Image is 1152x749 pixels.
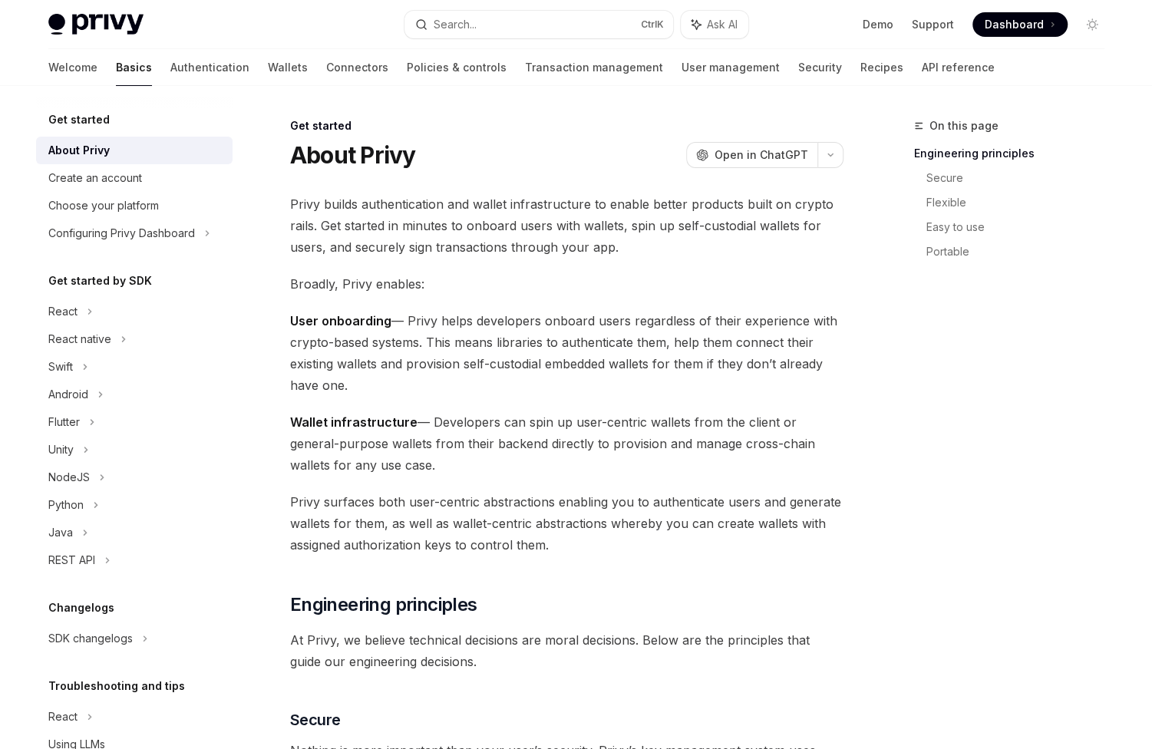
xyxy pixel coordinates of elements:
[407,49,507,86] a: Policies & controls
[404,11,673,38] button: Search...CtrlK
[926,239,1117,264] a: Portable
[48,523,73,542] div: Java
[682,49,780,86] a: User management
[48,169,142,187] div: Create an account
[1080,12,1104,37] button: Toggle dark mode
[326,49,388,86] a: Connectors
[290,273,843,295] span: Broadly, Privy enables:
[926,215,1117,239] a: Easy to use
[972,12,1068,37] a: Dashboard
[290,592,477,617] span: Engineering principles
[290,411,843,476] span: — Developers can spin up user-centric wallets from the client or general-purpose wallets from the...
[290,491,843,556] span: Privy surfaces both user-centric abstractions enabling you to authenticate users and generate wal...
[48,708,78,726] div: React
[798,49,842,86] a: Security
[48,111,110,129] h5: Get started
[48,440,74,459] div: Unity
[290,414,418,430] strong: Wallet infrastructure
[914,141,1117,166] a: Engineering principles
[48,49,97,86] a: Welcome
[48,330,111,348] div: React native
[860,49,903,86] a: Recipes
[985,17,1044,32] span: Dashboard
[912,17,954,32] a: Support
[681,11,748,38] button: Ask AI
[290,141,416,169] h1: About Privy
[707,17,738,32] span: Ask AI
[268,49,308,86] a: Wallets
[863,17,893,32] a: Demo
[434,15,477,34] div: Search...
[926,166,1117,190] a: Secure
[290,193,843,258] span: Privy builds authentication and wallet infrastructure to enable better products built on crypto r...
[290,310,843,396] span: — Privy helps developers onboard users regardless of their experience with crypto-based systems. ...
[48,413,80,431] div: Flutter
[116,49,152,86] a: Basics
[36,192,233,219] a: Choose your platform
[48,468,90,487] div: NodeJS
[48,677,185,695] h5: Troubleshooting and tips
[715,147,808,163] span: Open in ChatGPT
[36,137,233,164] a: About Privy
[48,196,159,215] div: Choose your platform
[48,14,144,35] img: light logo
[48,551,95,569] div: REST API
[641,18,664,31] span: Ctrl K
[48,358,73,376] div: Swift
[170,49,249,86] a: Authentication
[290,313,391,328] strong: User onboarding
[525,49,663,86] a: Transaction management
[48,302,78,321] div: React
[48,496,84,514] div: Python
[922,49,995,86] a: API reference
[48,141,110,160] div: About Privy
[686,142,817,168] button: Open in ChatGPT
[290,118,843,134] div: Get started
[929,117,999,135] span: On this page
[290,709,341,731] span: Secure
[926,190,1117,215] a: Flexible
[290,629,843,672] span: At Privy, we believe technical decisions are moral decisions. Below are the principles that guide...
[48,272,152,290] h5: Get started by SDK
[48,385,88,404] div: Android
[36,164,233,192] a: Create an account
[48,224,195,243] div: Configuring Privy Dashboard
[48,599,114,617] h5: Changelogs
[48,629,133,648] div: SDK changelogs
